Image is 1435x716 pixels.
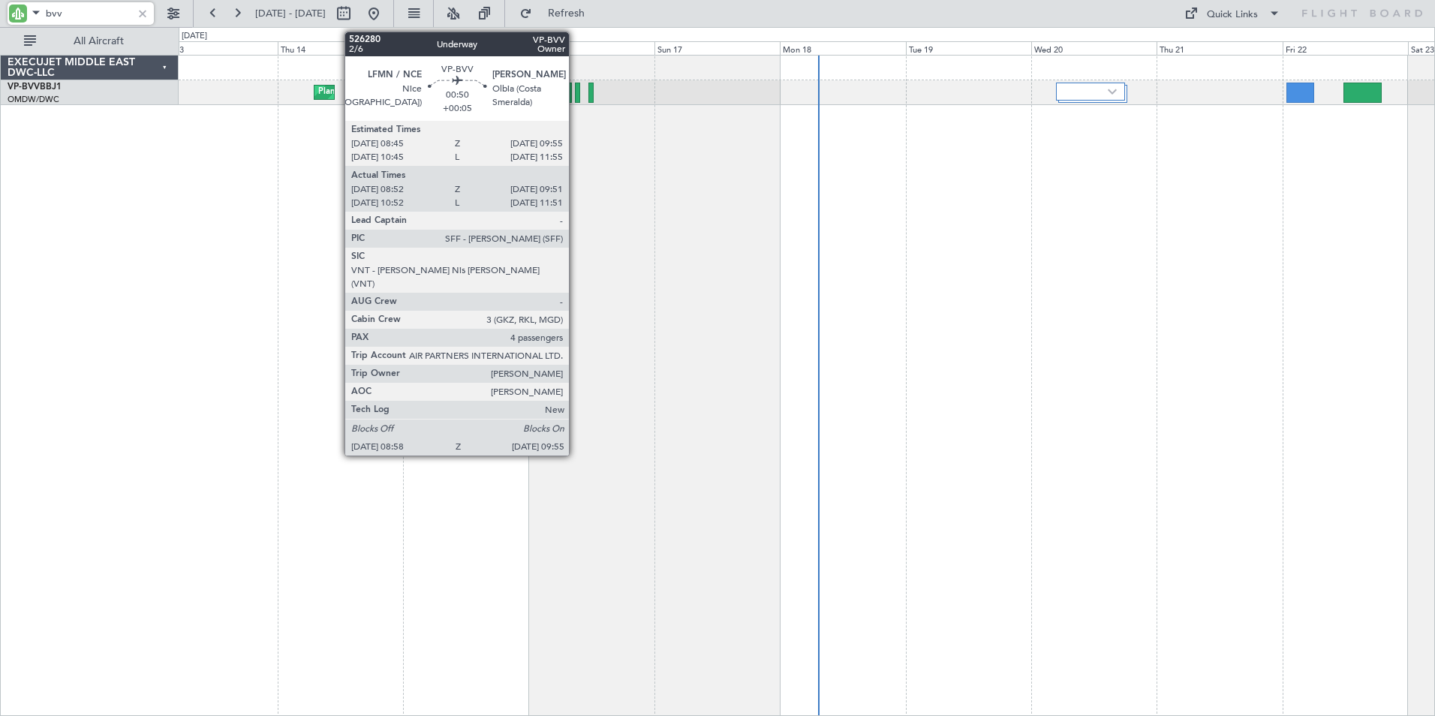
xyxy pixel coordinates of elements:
div: Sat 16 [529,41,654,55]
input: A/C (Reg. or Type) [46,2,132,25]
div: Fri 22 [1283,41,1408,55]
span: Refresh [535,8,598,19]
div: Wed 13 [152,41,278,55]
div: Tue 19 [906,41,1031,55]
div: Mon 18 [780,41,905,55]
span: [DATE] - [DATE] [255,7,326,20]
div: Sun 17 [654,41,780,55]
button: All Aircraft [17,29,163,53]
a: VP-BVVBBJ1 [8,83,62,92]
button: Refresh [513,2,603,26]
img: arrow-gray.svg [1108,89,1117,95]
span: All Aircraft [39,36,158,47]
div: Planned Maint Dubai (Al Maktoum Intl) [318,81,466,104]
a: OMDW/DWC [8,94,59,105]
div: Wed 20 [1031,41,1157,55]
button: Quick Links [1177,2,1288,26]
span: VP-BVV [8,83,40,92]
div: Thu 21 [1157,41,1282,55]
div: Quick Links [1207,8,1258,23]
div: Fri 15 [403,41,528,55]
div: [DATE] [182,30,207,43]
div: Thu 14 [278,41,403,55]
